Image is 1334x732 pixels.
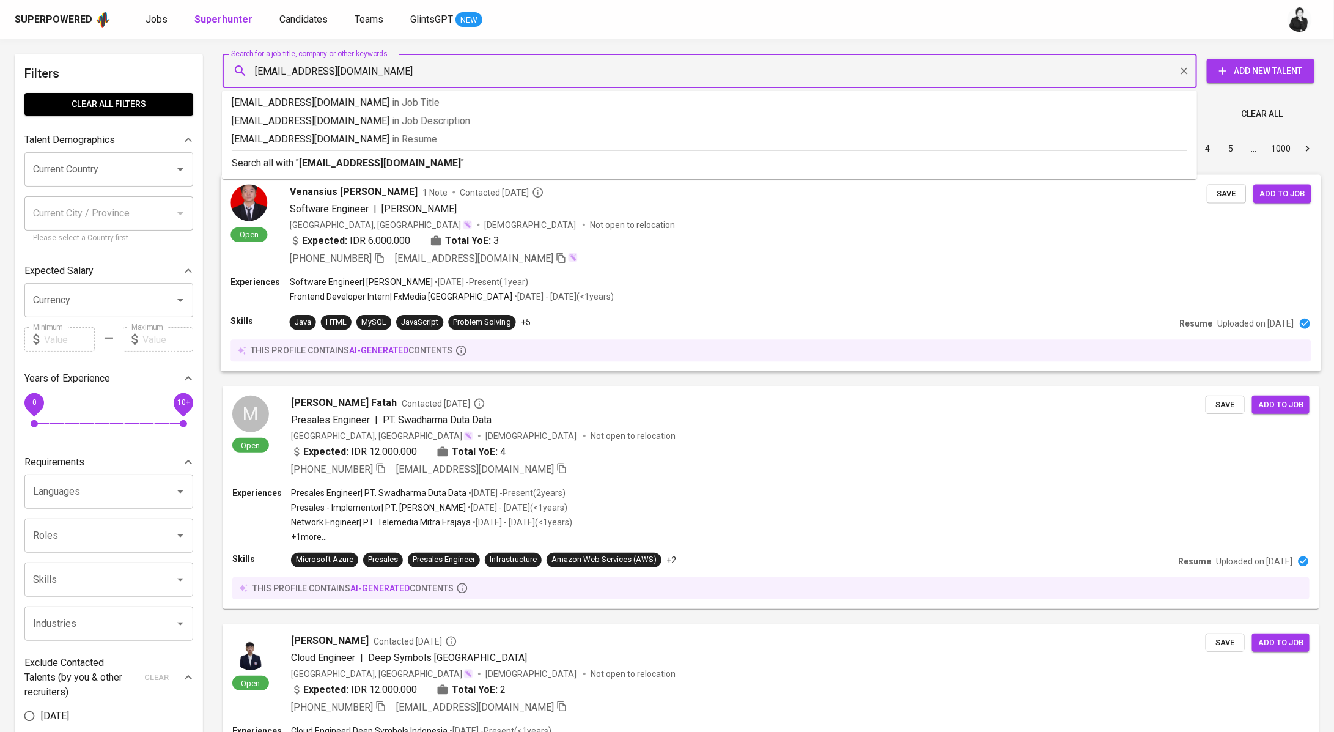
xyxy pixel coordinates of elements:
[666,554,676,566] p: +2
[350,583,410,593] span: AI-generated
[355,12,386,28] a: Teams
[279,12,330,28] a: Candidates
[235,229,263,239] span: Open
[44,327,95,352] input: Value
[1103,139,1319,158] nav: pagination navigation
[1267,139,1294,158] button: Go to page 1000
[299,157,461,169] b: [EMAIL_ADDRESS][DOMAIN_NAME]
[34,97,183,112] span: Clear All filters
[290,184,418,199] span: Venansius [PERSON_NAME]
[395,252,553,264] span: [EMAIL_ADDRESS][DOMAIN_NAME]
[355,13,383,25] span: Teams
[551,554,657,566] div: Amazon Web Services (AWS)
[302,233,347,248] b: Expected:
[1217,64,1305,79] span: Add New Talent
[95,10,111,29] img: app logo
[24,366,193,391] div: Years of Experience
[392,133,437,145] span: in Resume
[230,184,267,221] img: 16010b95097a311191fce98e742c5515.jpg
[146,13,168,25] span: Jobs
[452,445,498,459] b: Total YoE:
[473,397,485,410] svg: By Batam recruiter
[279,13,328,25] span: Candidates
[360,651,363,665] span: |
[251,344,452,357] p: this profile contains contents
[1207,59,1314,83] button: Add New Talent
[471,516,572,528] p: • [DATE] - [DATE] ( <1 years )
[466,501,567,514] p: • [DATE] - [DATE] ( <1 years )
[1236,103,1288,125] button: Clear All
[177,399,190,407] span: 10+
[142,327,193,352] input: Value
[24,259,193,283] div: Expected Salary
[303,682,348,697] b: Expected:
[24,371,110,386] p: Years of Experience
[291,501,466,514] p: Presales - Implementor | PT. [PERSON_NAME]
[512,290,614,303] p: • [DATE] - [DATE] ( <1 years )
[172,483,189,500] button: Open
[568,252,578,262] img: magic_wand.svg
[433,276,528,288] p: • [DATE] - Present ( 1 year )
[232,553,291,565] p: Skills
[1252,634,1310,653] button: Add to job
[494,233,499,248] span: 3
[15,13,92,27] div: Superpowered
[1244,142,1264,155] div: …
[368,652,527,664] span: Deep Symbols [GEOGRAPHIC_DATA]
[33,232,185,245] p: Please select a Country first
[466,487,566,499] p: • [DATE] - Present ( 2 years )
[1178,555,1211,567] p: Resume
[490,554,537,566] div: Infrastructure
[237,440,265,451] span: Open
[172,527,189,544] button: Open
[291,445,417,459] div: IDR 12.000.000
[291,464,373,475] span: [PHONE_NUMBER]
[392,97,440,108] span: in Job Title
[445,635,457,648] svg: By Batam recruiter
[368,554,398,566] div: Presales
[230,276,289,288] p: Experiences
[590,218,675,231] p: Not open to relocation
[24,450,193,475] div: Requirements
[232,156,1187,171] p: Search all with " "
[383,414,492,426] span: PT. Swadharma Duta Data
[230,315,289,327] p: Skills
[232,95,1187,110] p: [EMAIL_ADDRESS][DOMAIN_NAME]
[445,233,491,248] b: Total YoE:
[291,634,369,648] span: [PERSON_NAME]
[463,431,473,441] img: magic_wand.svg
[1198,139,1217,158] button: Go to page 4
[1206,396,1245,415] button: Save
[500,682,506,697] span: 2
[24,264,94,278] p: Expected Salary
[15,10,111,29] a: Superpoweredapp logo
[41,709,69,723] span: [DATE]
[1241,106,1283,122] span: Clear All
[290,252,372,264] span: [PHONE_NUMBER]
[291,652,355,664] span: Cloud Engineer
[392,115,470,127] span: in Job Description
[381,202,457,214] span: [PERSON_NAME]
[295,316,311,328] div: Java
[24,64,193,83] h6: Filters
[1259,187,1305,201] span: Add to job
[291,414,370,426] span: Presales Engineer
[237,678,265,689] span: Open
[1216,555,1292,567] p: Uploaded on [DATE]
[194,13,252,25] b: Superhunter
[396,701,554,713] span: [EMAIL_ADDRESS][DOMAIN_NAME]
[24,128,193,152] div: Talent Demographics
[413,554,475,566] div: Presales Engineer
[223,175,1319,371] a: OpenVenansius [PERSON_NAME]1 NoteContacted [DATE]Software Engineer|[PERSON_NAME][GEOGRAPHIC_DATA]...
[460,186,544,198] span: Contacted [DATE]
[291,430,473,442] div: [GEOGRAPHIC_DATA], [GEOGRAPHIC_DATA]
[172,161,189,178] button: Open
[485,430,578,442] span: [DEMOGRAPHIC_DATA]
[1179,317,1212,330] p: Resume
[1217,317,1294,330] p: Uploaded on [DATE]
[1212,636,1239,650] span: Save
[291,396,397,410] span: [PERSON_NAME] Fatah
[591,430,676,442] p: Not open to relocation
[1206,634,1245,653] button: Save
[290,276,433,288] p: Software Engineer | [PERSON_NAME]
